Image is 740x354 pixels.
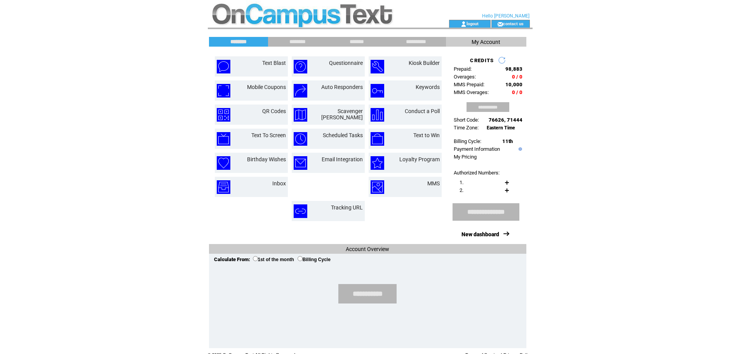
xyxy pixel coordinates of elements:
[329,60,363,66] a: Questionnaire
[294,108,307,122] img: scavenger-hunt.png
[460,180,463,185] span: 1.
[217,84,230,98] img: mobile-coupons.png
[217,108,230,122] img: qr-codes.png
[294,84,307,98] img: auto-responders.png
[371,156,384,170] img: loyalty-program.png
[454,66,472,72] span: Prepaid:
[497,21,503,27] img: contact_us_icon.gif
[298,257,331,262] label: Billing Cycle
[217,180,230,194] img: inbox.png
[399,156,440,162] a: Loyalty Program
[505,66,522,72] span: 98,883
[217,132,230,146] img: text-to-screen.png
[512,89,522,95] span: 0 / 0
[217,60,230,73] img: text-blast.png
[262,60,286,66] a: Text Blast
[454,82,484,87] span: MMS Prepaid:
[454,125,479,131] span: Time Zone:
[371,132,384,146] img: text-to-win.png
[413,132,440,138] a: Text to Win
[371,180,384,194] img: mms.png
[512,74,522,80] span: 0 / 0
[409,60,440,66] a: Kiosk Builder
[371,84,384,98] img: keywords.png
[251,132,286,138] a: Text To Screen
[505,82,522,87] span: 10,000
[294,60,307,73] img: questionnaire.png
[454,74,476,80] span: Overages:
[427,180,440,187] a: MMS
[460,187,463,193] span: 2.
[253,257,294,262] label: 1st of the month
[322,156,363,162] a: Email Integration
[467,21,479,26] a: logout
[217,156,230,170] img: birthday-wishes.png
[517,147,522,151] img: help.gif
[321,108,363,120] a: Scavenger [PERSON_NAME]
[461,231,499,237] a: New dashboard
[454,170,500,176] span: Authorized Numbers:
[454,154,477,160] a: My Pricing
[470,58,494,63] span: CREDITS
[323,132,363,138] a: Scheduled Tasks
[371,108,384,122] img: conduct-a-poll.png
[298,256,303,261] input: Billing Cycle
[454,146,500,152] a: Payment Information
[405,108,440,114] a: Conduct a Poll
[502,138,513,144] span: 11th
[454,117,479,123] span: Short Code:
[294,132,307,146] img: scheduled-tasks.png
[214,256,250,262] span: Calculate From:
[253,256,258,261] input: 1st of the month
[482,13,529,19] span: Hello [PERSON_NAME]
[454,89,489,95] span: MMS Overages:
[461,21,467,27] img: account_icon.gif
[489,117,522,123] span: 76626, 71444
[262,108,286,114] a: QR Codes
[503,21,524,26] a: contact us
[472,39,500,45] span: My Account
[346,246,389,252] span: Account Overview
[294,156,307,170] img: email-integration.png
[321,84,363,90] a: Auto Responders
[247,84,286,90] a: Mobile Coupons
[371,60,384,73] img: kiosk-builder.png
[416,84,440,90] a: Keywords
[487,125,515,131] span: Eastern Time
[454,138,481,144] span: Billing Cycle:
[294,204,307,218] img: tracking-url.png
[331,204,363,211] a: Tracking URL
[272,180,286,187] a: Inbox
[247,156,286,162] a: Birthday Wishes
